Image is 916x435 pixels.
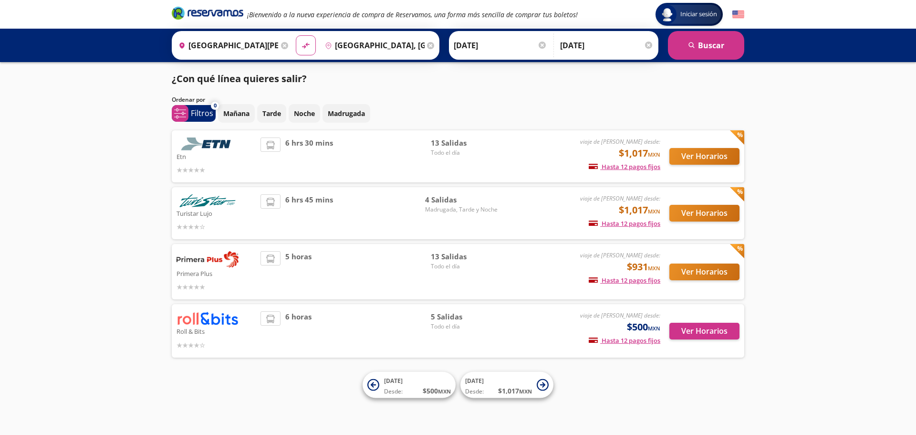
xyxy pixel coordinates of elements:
em: viaje de [PERSON_NAME] desde: [580,138,660,146]
button: Ver Horarios [669,323,739,340]
button: Noche [289,104,320,123]
span: 6 hrs 45 mins [285,194,333,232]
small: MXN [438,388,451,395]
span: [DATE] [384,377,403,385]
input: Elegir Fecha [454,33,547,57]
button: [DATE]Desde:$1,017MXN [460,372,553,398]
button: 0Filtros [172,105,216,122]
span: Hasta 12 pagos fijos [589,219,660,228]
img: Roll & Bits [177,311,239,325]
small: MXN [648,151,660,158]
span: 4 Salidas [425,194,498,205]
span: Iniciar sesión [677,10,721,19]
img: Etn [177,138,239,150]
span: Madrugada, Tarde y Noche [425,205,498,214]
span: [DATE] [465,377,484,385]
span: 13 Salidas [431,251,498,262]
span: Todo el día [431,262,498,271]
p: Mañana [223,108,250,118]
span: Hasta 12 pagos fijos [589,336,660,345]
small: MXN [648,265,660,272]
input: Opcional [560,33,654,57]
small: MXN [648,325,660,332]
i: Brand Logo [172,6,243,20]
button: [DATE]Desde:$500MXN [363,372,456,398]
em: viaje de [PERSON_NAME] desde: [580,251,660,259]
button: Tarde [257,104,286,123]
em: ¡Bienvenido a la nueva experiencia de compra de Reservamos, una forma más sencilla de comprar tus... [247,10,578,19]
button: Ver Horarios [669,205,739,222]
button: English [732,9,744,21]
span: 13 Salidas [431,138,498,149]
span: Hasta 12 pagos fijos [589,276,660,285]
span: 5 horas [285,251,312,292]
span: Todo el día [431,322,498,331]
button: Madrugada [323,104,370,123]
span: 5 Salidas [431,311,498,322]
button: Buscar [668,31,744,60]
span: $ 500 [423,386,451,396]
img: Turistar Lujo [177,194,239,207]
span: Todo el día [431,149,498,157]
p: Turistar Lujo [177,207,256,219]
p: Etn [177,150,256,162]
em: viaje de [PERSON_NAME] desde: [580,311,660,319]
p: ¿Con qué línea quieres salir? [172,72,307,86]
span: 6 horas [285,311,312,350]
span: Hasta 12 pagos fijos [589,162,660,171]
small: MXN [648,208,660,215]
span: 6 hrs 30 mins [285,138,333,175]
input: Buscar Origen [175,33,279,57]
em: viaje de [PERSON_NAME] desde: [580,194,660,202]
button: Ver Horarios [669,264,739,280]
input: Buscar Destino [321,33,425,57]
img: Primera Plus [177,251,239,267]
p: Primera Plus [177,267,256,279]
span: Desde: [465,387,484,396]
small: MXN [519,388,532,395]
span: Desde: [384,387,403,396]
p: Madrugada [328,108,365,118]
button: Mañana [218,104,255,123]
button: Ver Horarios [669,148,739,165]
p: Noche [294,108,315,118]
p: Roll & Bits [177,325,256,337]
p: Filtros [191,107,213,119]
p: Ordenar por [172,95,205,104]
span: $1,017 [619,146,660,160]
span: $1,017 [619,203,660,217]
p: Tarde [262,108,281,118]
span: 0 [214,102,217,110]
a: Brand Logo [172,6,243,23]
span: $ 1,017 [498,386,532,396]
span: $931 [627,260,660,274]
span: $500 [627,320,660,334]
